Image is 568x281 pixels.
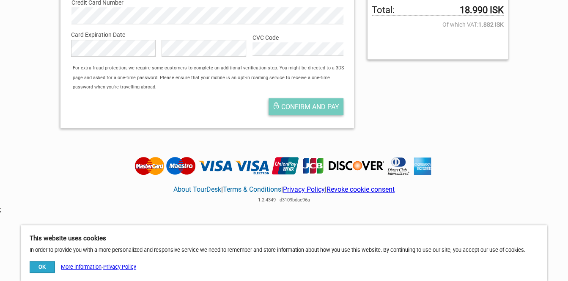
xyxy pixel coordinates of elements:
span: Confirm and pay [281,103,339,111]
button: Open LiveChat chat widget [97,13,107,23]
p: We're away right now. Please check back later! [12,15,96,22]
div: | | | [132,176,436,205]
div: For extra fraud protection, we require some customers to complete an additional verification step... [69,63,354,92]
span: Total to be paid [372,6,503,15]
button: OK [30,261,55,273]
span: Of which VAT: [372,20,503,29]
label: Card Expiration Date [71,30,344,39]
button: Confirm and pay [269,98,343,115]
strong: 1.882 ISK [478,20,504,29]
div: In order to provide you with a more personalized and responsive service we need to remember and s... [21,225,547,281]
div: - [30,261,136,273]
a: Privacy Policy [103,264,136,270]
a: About TourDesk [173,185,221,193]
a: More information [61,264,102,270]
h5: This website uses cookies [30,234,538,243]
label: CVC Code [252,33,343,42]
img: Tourdesk accepts [132,156,436,176]
strong: 18.990 ISK [460,6,504,15]
a: Terms & Conditions [223,185,281,193]
a: Privacy Policy [283,185,325,193]
a: Revoke cookie consent [327,185,395,193]
span: 1.2.4349 - d3109bdae96a [258,197,310,203]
